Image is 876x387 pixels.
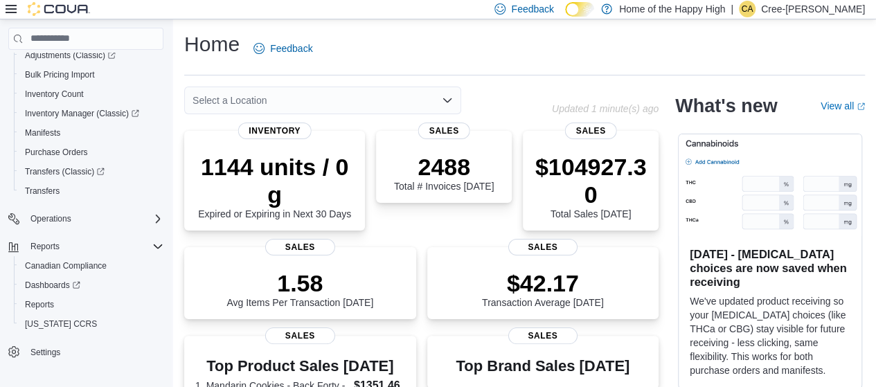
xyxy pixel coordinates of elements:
[184,30,240,58] h1: Home
[418,123,470,139] span: Sales
[14,84,169,104] button: Inventory Count
[534,153,647,208] p: $104927.30
[25,238,65,255] button: Reports
[19,144,93,161] a: Purchase Orders
[265,327,334,344] span: Sales
[731,1,733,17] p: |
[30,241,60,252] span: Reports
[19,163,163,180] span: Transfers (Classic)
[19,66,100,83] a: Bulk Pricing Import
[19,163,110,180] a: Transfers (Classic)
[14,256,169,276] button: Canadian Compliance
[25,89,84,100] span: Inventory Count
[19,86,89,102] a: Inventory Count
[482,269,604,297] p: $42.17
[14,162,169,181] a: Transfers (Classic)
[270,42,312,55] span: Feedback
[25,50,116,61] span: Adjustments (Classic)
[19,316,102,332] a: [US_STATE] CCRS
[25,299,54,310] span: Reports
[3,342,169,362] button: Settings
[14,46,169,65] a: Adjustments (Classic)
[739,1,756,17] div: Cree-Ann Perrin
[761,1,865,17] p: Cree-[PERSON_NAME]
[19,125,66,141] a: Manifests
[25,318,97,330] span: [US_STATE] CCRS
[534,153,647,219] div: Total Sales [DATE]
[19,258,163,274] span: Canadian Compliance
[19,47,121,64] a: Adjustments (Classic)
[19,183,163,199] span: Transfers
[25,69,95,80] span: Bulk Pricing Import
[14,295,169,314] button: Reports
[19,144,163,161] span: Purchase Orders
[238,123,312,139] span: Inventory
[25,343,163,361] span: Settings
[19,125,163,141] span: Manifests
[821,100,865,111] a: View allExternal link
[552,103,659,114] p: Updated 1 minute(s) ago
[394,153,494,192] div: Total # Invoices [DATE]
[442,95,453,106] button: Open list of options
[25,186,60,197] span: Transfers
[25,166,105,177] span: Transfers (Classic)
[226,269,373,297] p: 1.58
[3,209,169,228] button: Operations
[19,183,65,199] a: Transfers
[19,296,163,313] span: Reports
[25,344,66,361] a: Settings
[19,277,163,294] span: Dashboards
[28,2,90,16] img: Cova
[742,1,753,17] span: CA
[25,238,163,255] span: Reports
[14,276,169,295] a: Dashboards
[25,210,163,227] span: Operations
[19,86,163,102] span: Inventory Count
[857,102,865,111] svg: External link
[3,237,169,256] button: Reports
[30,347,60,358] span: Settings
[19,105,145,122] a: Inventory Manager (Classic)
[508,327,578,344] span: Sales
[19,105,163,122] span: Inventory Manager (Classic)
[19,47,163,64] span: Adjustments (Classic)
[25,260,107,271] span: Canadian Compliance
[14,123,169,143] button: Manifests
[19,258,112,274] a: Canadian Compliance
[195,153,354,219] div: Expired or Expiring in Next 30 Days
[675,95,777,117] h2: What's new
[690,247,850,289] h3: [DATE] - [MEDICAL_DATA] choices are now saved when receiving
[25,280,80,291] span: Dashboards
[508,239,578,255] span: Sales
[30,213,71,224] span: Operations
[195,358,405,375] h3: Top Product Sales [DATE]
[265,239,334,255] span: Sales
[25,108,139,119] span: Inventory Manager (Classic)
[14,143,169,162] button: Purchase Orders
[19,277,86,294] a: Dashboards
[25,147,88,158] span: Purchase Orders
[25,127,60,138] span: Manifests
[25,210,77,227] button: Operations
[511,2,553,16] span: Feedback
[14,65,169,84] button: Bulk Pricing Import
[565,2,594,17] input: Dark Mode
[14,104,169,123] a: Inventory Manager (Classic)
[456,358,629,375] h3: Top Brand Sales [DATE]
[248,35,318,62] a: Feedback
[19,316,163,332] span: Washington CCRS
[482,269,604,308] div: Transaction Average [DATE]
[619,1,725,17] p: Home of the Happy High
[19,66,163,83] span: Bulk Pricing Import
[690,294,850,377] p: We've updated product receiving so your [MEDICAL_DATA] choices (like THCa or CBG) stay visible fo...
[226,269,373,308] div: Avg Items Per Transaction [DATE]
[565,123,617,139] span: Sales
[14,314,169,334] button: [US_STATE] CCRS
[19,296,60,313] a: Reports
[195,153,354,208] p: 1144 units / 0 g
[394,153,494,181] p: 2488
[14,181,169,201] button: Transfers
